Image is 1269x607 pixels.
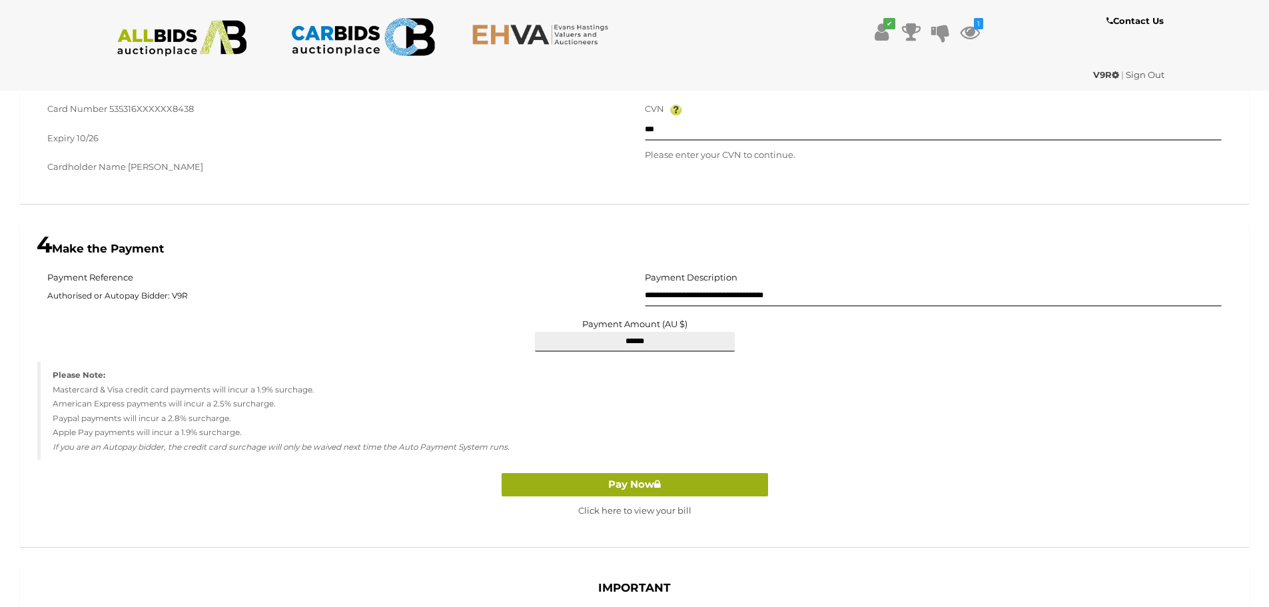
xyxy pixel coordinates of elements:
[47,131,75,146] label: Expiry
[1093,69,1121,80] a: V9R
[1121,69,1124,80] span: |
[47,101,107,117] label: Card Number
[109,103,194,114] span: 535316XXXXXX8438
[1126,69,1164,80] a: Sign Out
[598,581,671,594] b: IMPORTANT
[1106,15,1164,26] b: Contact Us
[670,105,682,115] img: Help
[47,273,133,282] h5: Payment Reference
[645,101,664,117] label: CVN
[53,442,510,452] em: If you are an Autopay bidder, the credit card surchage will only be waived next time the Auto Pay...
[37,231,52,259] span: 4
[960,20,980,44] a: 1
[582,319,687,328] label: Payment Amount (AU $)
[1093,69,1119,80] strong: V9R
[872,20,892,44] a: ✔
[77,133,99,143] span: 10/26
[128,161,203,172] span: [PERSON_NAME]
[645,147,1222,163] p: Please enter your CVN to continue.
[472,23,616,45] img: EHVA.com.au
[290,13,435,61] img: CARBIDS.com.au
[1106,13,1167,29] a: Contact Us
[578,505,691,516] a: Click here to view your bill
[37,362,1232,460] blockquote: Mastercard & Visa credit card payments will incur a 1.9% surchage. American Express payments will...
[974,18,983,29] i: 1
[37,242,164,255] b: Make the Payment
[47,287,625,306] span: Authorised or Autopay Bidder: V9R
[110,20,254,57] img: ALLBIDS.com.au
[883,18,895,29] i: ✔
[47,159,126,175] label: Cardholder Name
[53,370,105,380] strong: Please Note:
[502,473,768,496] button: Pay Now
[645,273,737,282] h5: Payment Description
